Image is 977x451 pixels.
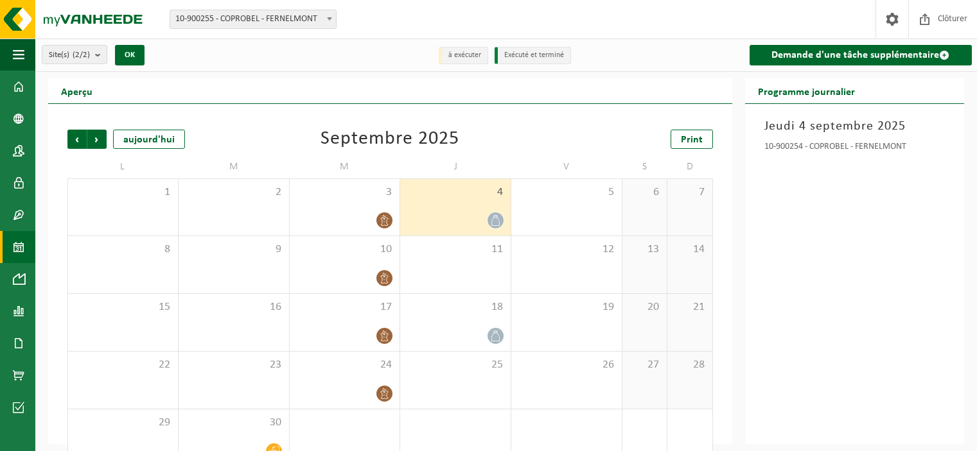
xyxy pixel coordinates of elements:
span: 9 [185,243,283,257]
button: Site(s)(2/2) [42,45,107,64]
td: D [667,155,712,178]
span: 20 [629,300,660,314]
span: 15 [75,300,172,314]
span: 6 [629,185,660,200]
button: OK [115,45,145,65]
span: 24 [296,358,394,372]
span: 18 [407,300,504,314]
span: 17 [296,300,394,314]
div: 10-900254 - COPROBEL - FERNELMONT [764,142,946,155]
span: 4 [407,185,504,200]
span: 28 [674,358,705,372]
span: Précédent [67,130,87,149]
span: 1 [75,185,172,200]
span: 14 [674,243,705,257]
a: Demande d'une tâche supplémentaire [750,45,973,65]
span: 25 [407,358,504,372]
span: 3 [296,185,394,200]
td: J [400,155,511,178]
span: 10-900255 - COPROBEL - FERNELMONT [170,10,336,28]
span: 12 [518,243,615,257]
div: aujourd'hui [113,130,185,149]
span: 13 [629,243,660,257]
span: Site(s) [49,46,90,65]
span: 10 [296,243,394,257]
h3: Jeudi 4 septembre 2025 [764,117,946,136]
span: Suivant [87,130,107,149]
span: 30 [185,416,283,430]
td: M [179,155,290,178]
span: 8 [75,243,172,257]
li: Exécuté et terminé [495,47,571,64]
div: Septembre 2025 [321,130,459,149]
h2: Aperçu [48,78,105,103]
td: M [290,155,401,178]
td: L [67,155,179,178]
span: 21 [674,300,705,314]
span: 5 [518,185,615,200]
a: Print [671,130,713,149]
td: S [622,155,667,178]
span: 16 [185,300,283,314]
span: 22 [75,358,172,372]
span: 29 [75,416,172,430]
td: V [511,155,622,178]
span: 26 [518,358,615,372]
span: 11 [407,243,504,257]
span: Print [681,135,703,145]
span: 23 [185,358,283,372]
li: à exécuter [439,47,488,64]
span: 27 [629,358,660,372]
count: (2/2) [73,51,90,59]
span: 2 [185,185,283,200]
span: 10-900255 - COPROBEL - FERNELMONT [170,10,337,29]
span: 7 [674,185,705,200]
span: 19 [518,300,615,314]
h2: Programme journalier [745,78,868,103]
